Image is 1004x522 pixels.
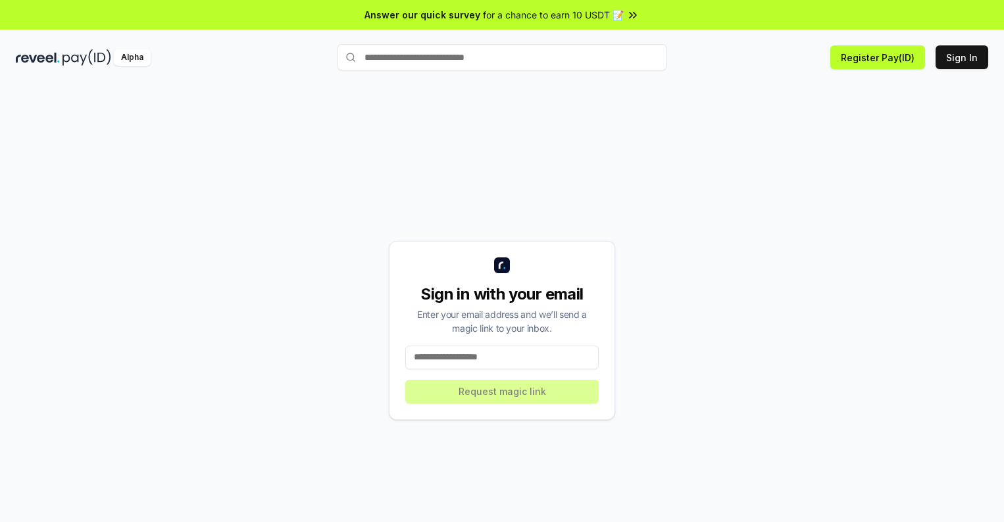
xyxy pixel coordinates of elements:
img: logo_small [494,257,510,273]
span: Answer our quick survey [364,8,480,22]
button: Sign In [936,45,988,69]
div: Alpha [114,49,151,66]
img: reveel_dark [16,49,60,66]
div: Sign in with your email [405,284,599,305]
div: Enter your email address and we’ll send a magic link to your inbox. [405,307,599,335]
button: Register Pay(ID) [830,45,925,69]
img: pay_id [63,49,111,66]
span: for a chance to earn 10 USDT 📝 [483,8,624,22]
